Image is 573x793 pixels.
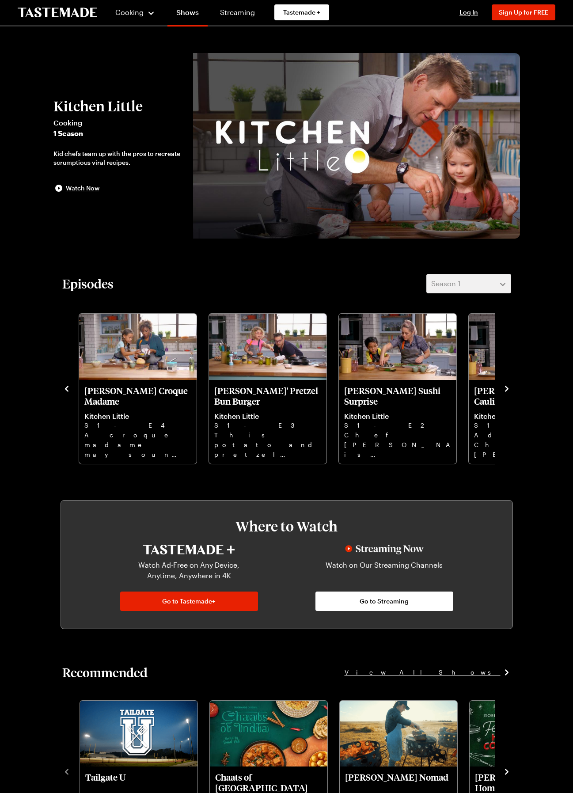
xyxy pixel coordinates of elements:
img: Richard Blais' Pretzel Bun Burger [209,314,326,380]
button: navigate to next item [502,766,511,777]
p: Tailgate U [85,772,192,793]
p: This potato and pretzel bun burger is a breeze for mini master chef [PERSON_NAME] and her skilled... [214,430,321,459]
button: Sign Up for FREE [492,4,555,20]
button: Season 1 [426,274,511,293]
img: Agustín Mallmann's Nomad [340,701,457,767]
p: S1 - E2 [344,421,451,430]
p: Kitchen Little [214,412,321,421]
button: Kitchen LittleCooking1 SeasonKid chefs team up with the pros to recreate scrumptious viral recipe... [53,98,185,194]
span: 1 Season [53,128,185,139]
p: A croque madame may sound fancy and [PERSON_NAME], but it's no match for a culinary artist like [... [84,430,191,459]
a: To Tastemade Home Page [18,8,97,18]
span: Go to Tastemade+ [162,597,216,606]
p: S1 - E3 [214,421,321,430]
div: Kid chefs team up with the pros to recreate scrumptious viral recipes. [53,149,185,167]
a: Shows [167,2,208,27]
img: Tailgate U [80,701,197,767]
span: Log In [459,8,478,16]
img: Kitchen Little [193,53,520,239]
a: Go to Streaming [315,592,453,611]
p: Kitchen Little [344,412,451,421]
p: [PERSON_NAME] Nomad [345,772,452,793]
span: Go to Streaming [360,597,409,606]
a: Tastemade + [274,4,329,20]
img: Tastemade+ [143,545,235,554]
span: Season 1 [431,278,460,289]
a: View All Shows [345,668,511,677]
p: Kitchen Little [84,412,191,421]
p: Chaats of [GEOGRAPHIC_DATA] [215,772,322,793]
div: 3 / 5 [208,311,338,465]
span: View All Shows [345,668,501,677]
img: Brooke Williamson's Sushi Surprise [339,314,456,380]
span: Cooking [53,118,185,128]
a: Nyesha Arrington's Croque Madame [84,385,191,459]
span: Watch Now [66,184,99,193]
div: Richard Blais' Pretzel Bun Burger [209,314,326,464]
div: 2 / 5 [78,311,208,465]
p: [PERSON_NAME] Croque Madame [84,385,191,406]
p: S1 - E4 [84,421,191,430]
p: [PERSON_NAME]' Pretzel Bun Burger [214,385,321,406]
h2: Recommended [62,664,148,680]
div: 4 / 5 [338,311,468,465]
div: Brooke Williamson's Sushi Surprise [339,314,456,464]
a: Go to Tastemade+ [120,592,258,611]
img: Streaming [345,545,424,554]
button: Log In [451,8,486,17]
div: Nyesha Arrington's Croque Madame [79,314,197,464]
h3: Where to Watch [87,518,486,534]
img: Nyesha Arrington's Croque Madame [79,314,197,380]
a: Brooke Williamson's Sushi Surprise [344,385,451,459]
a: Richard Blais' Pretzel Bun Burger [214,385,321,459]
p: [PERSON_NAME] Sushi Surprise [344,385,451,406]
span: Sign Up for FREE [499,8,548,16]
p: Chef [PERSON_NAME] is schooled in the art of "[PERSON_NAME]" making by Chef [PERSON_NAME]. [344,430,451,459]
img: Chaats of India [210,701,327,767]
button: navigate to previous item [62,766,71,777]
span: Tastemade + [283,8,320,17]
button: navigate to previous item [62,383,71,393]
button: navigate to next item [502,383,511,393]
button: Cooking [115,2,155,23]
h2: Episodes [62,276,114,292]
p: Watch Ad-Free on Any Device, Anytime, Anywhere in 4K [125,560,253,581]
span: Cooking [115,8,144,16]
h2: Kitchen Little [53,98,185,114]
p: Watch on Our Streaming Channels [321,560,448,581]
